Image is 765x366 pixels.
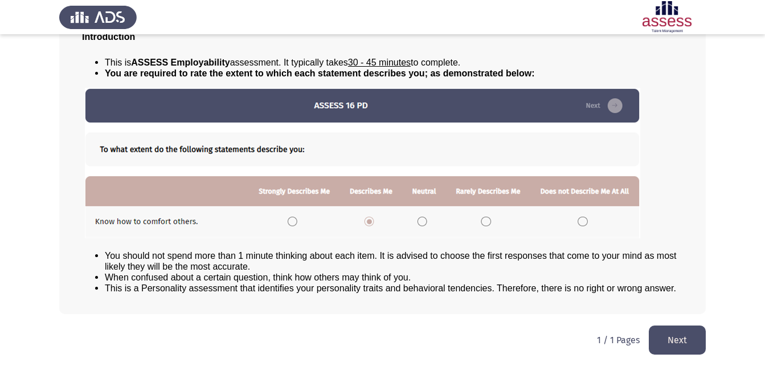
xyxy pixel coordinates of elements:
u: 30 - 45 minutes [348,58,411,67]
span: You are required to rate the extent to which each statement describes you; as demonstrated below: [105,68,535,78]
span: Introduction [82,32,135,42]
b: ASSESS Employability [131,58,230,67]
img: Assess Talent Management logo [59,1,137,33]
button: load next page [649,326,706,355]
span: When confused about a certain question, think how others may think of you. [105,273,411,282]
span: This is a Personality assessment that identifies your personality traits and behavioral tendencie... [105,283,676,293]
p: 1 / 1 Pages [597,335,640,345]
span: This is assessment. It typically takes to complete. [105,58,460,67]
span: You should not spend more than 1 minute thinking about each item. It is advised to choose the fir... [105,251,677,271]
img: Assessment logo of ASSESS Employability - EBI [628,1,706,33]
